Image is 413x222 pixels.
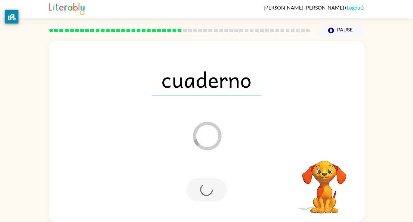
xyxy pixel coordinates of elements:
[318,23,364,38] button: Pause
[347,4,362,10] a: Logout
[5,10,18,24] button: privacy banner
[264,4,345,10] span: [PERSON_NAME] [PERSON_NAME]
[264,4,364,10] div: ( )
[293,151,356,214] video: Your browser must support playing .mp4 files to use Literably. Please try using another browser.
[152,63,261,96] span: cuaderno
[49,1,85,15] img: Literably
